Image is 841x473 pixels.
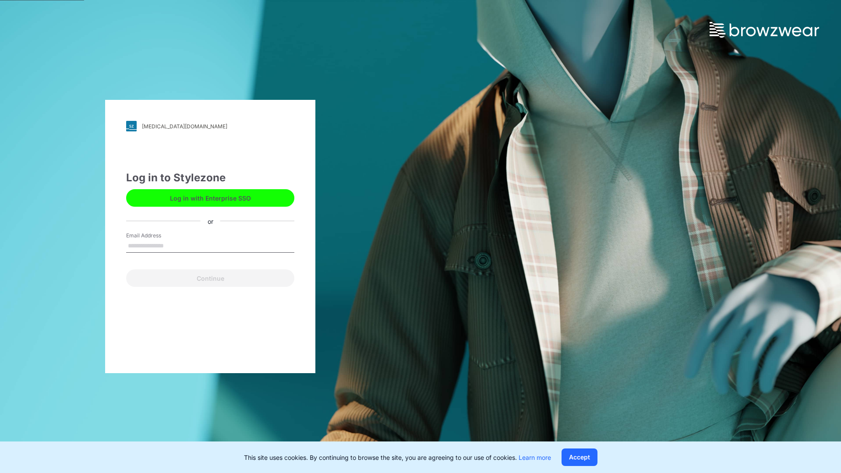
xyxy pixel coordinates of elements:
[142,123,227,130] div: [MEDICAL_DATA][DOMAIN_NAME]
[126,189,294,207] button: Log in with Enterprise SSO
[126,121,294,131] a: [MEDICAL_DATA][DOMAIN_NAME]
[126,170,294,186] div: Log in to Stylezone
[244,453,551,462] p: This site uses cookies. By continuing to browse the site, you are agreeing to our use of cookies.
[519,454,551,461] a: Learn more
[710,22,819,38] img: browzwear-logo.73288ffb.svg
[562,448,597,466] button: Accept
[126,121,137,131] img: svg+xml;base64,PHN2ZyB3aWR0aD0iMjgiIGhlaWdodD0iMjgiIHZpZXdCb3g9IjAgMCAyOCAyOCIgZmlsbD0ibm9uZSIgeG...
[126,232,187,240] label: Email Address
[201,216,220,226] div: or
